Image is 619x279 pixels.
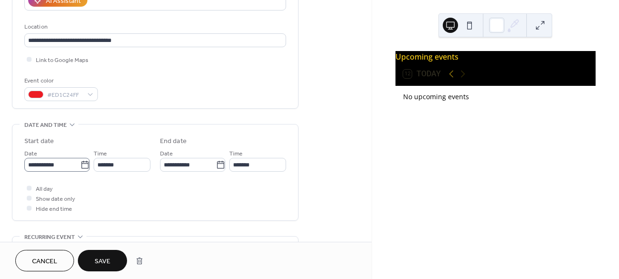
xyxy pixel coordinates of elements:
button: Save [78,250,127,271]
div: End date [160,136,187,146]
span: Show date only [36,194,75,204]
div: Upcoming events [395,51,596,62]
span: Time [94,149,107,159]
span: Date [24,149,37,159]
span: #ED1C24FF [47,90,83,100]
span: Hide end time [36,204,72,214]
div: Location [24,22,284,32]
span: Cancel [32,257,57,267]
span: Link to Google Maps [36,55,88,65]
span: Date [160,149,173,159]
div: No upcoming events [403,92,588,102]
span: Date and time [24,120,67,130]
span: All day [36,184,53,194]
button: Cancel [15,250,74,271]
span: Save [95,257,110,267]
span: Time [229,149,243,159]
div: Start date [24,136,54,146]
div: Event color [24,76,96,86]
span: Recurring event [24,232,75,242]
